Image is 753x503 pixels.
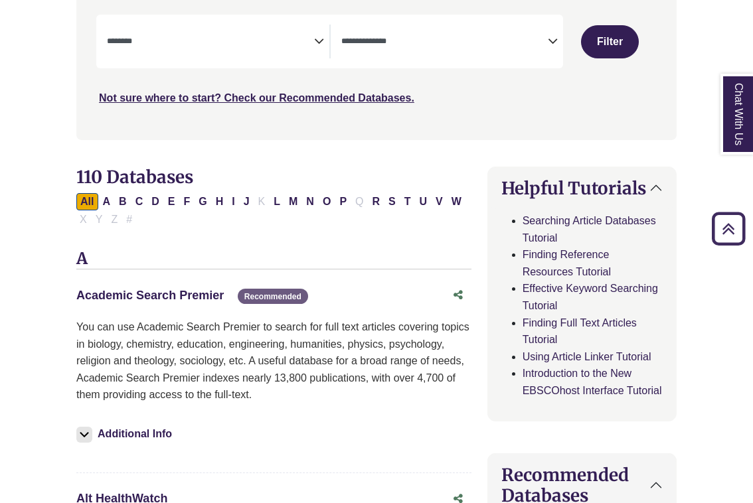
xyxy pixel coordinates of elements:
[523,351,651,362] a: Using Article Linker Tutorial
[523,215,656,244] a: Searching Article Databases Tutorial
[369,193,384,210] button: Filter Results R
[285,193,301,210] button: Filter Results M
[76,193,98,210] button: All
[76,319,471,403] p: You can use Academic Search Premier to search for full text articles covering topics in biology, ...
[335,193,351,210] button: Filter Results P
[581,25,639,58] button: Submit for Search Results
[523,368,662,396] a: Introduction to the New EBSCOhost Interface Tutorial
[76,166,193,188] span: 110 Databases
[270,193,284,210] button: Filter Results L
[76,425,176,443] button: Additional Info
[707,220,750,238] a: Back to Top
[76,250,471,269] h3: A
[164,193,179,210] button: Filter Results E
[212,193,228,210] button: Filter Results H
[488,167,676,209] button: Helpful Tutorials
[445,283,471,308] button: Share this database
[238,289,308,304] span: Recommended
[228,193,238,210] button: Filter Results I
[240,193,254,210] button: Filter Results J
[99,92,414,104] a: Not sure where to start? Check our Recommended Databases.
[523,283,658,311] a: Effective Keyword Searching Tutorial
[147,193,163,210] button: Filter Results D
[99,193,115,210] button: Filter Results A
[416,193,432,210] button: Filter Results U
[195,193,210,210] button: Filter Results G
[76,195,467,224] div: Alpha-list to filter by first letter of database name
[384,193,400,210] button: Filter Results S
[107,37,314,48] textarea: Search
[400,193,415,210] button: Filter Results T
[523,317,637,346] a: Finding Full Text Articles Tutorial
[115,193,131,210] button: Filter Results B
[341,37,548,48] textarea: Search
[179,193,194,210] button: Filter Results F
[76,289,224,302] a: Academic Search Premier
[302,193,318,210] button: Filter Results N
[523,249,611,277] a: Finding Reference Resources Tutorial
[319,193,335,210] button: Filter Results O
[131,193,147,210] button: Filter Results C
[432,193,447,210] button: Filter Results V
[448,193,465,210] button: Filter Results W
